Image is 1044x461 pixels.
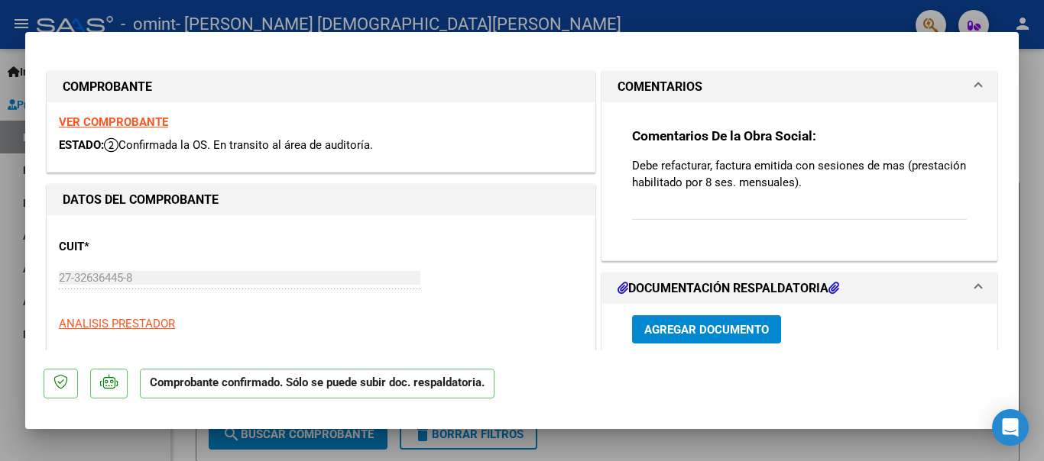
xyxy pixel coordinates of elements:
[59,238,216,256] p: CUIT
[644,323,769,337] span: Agregar Documento
[602,102,997,260] div: COMENTARIOS
[632,157,967,191] p: Debe refacturar, factura emitida con sesiones de mas (prestación habilitado por 8 ses. mensuales).
[63,79,152,94] strong: COMPROBANTE
[618,78,702,96] h1: COMENTARIOS
[59,138,104,152] span: ESTADO:
[602,273,997,304] mat-expansion-panel-header: DOCUMENTACIÓN RESPALDATORIA
[59,115,168,129] a: VER COMPROBANTE
[632,315,781,343] button: Agregar Documento
[104,138,373,152] span: Confirmada la OS. En transito al área de auditoría.
[63,192,219,207] strong: DATOS DEL COMPROBANTE
[59,317,175,330] span: ANALISIS PRESTADOR
[140,369,494,398] p: Comprobante confirmado. Sólo se puede subir doc. respaldatoria.
[992,409,1029,446] div: Open Intercom Messenger
[602,72,997,102] mat-expansion-panel-header: COMENTARIOS
[632,128,816,143] strong: Comentarios De la Obra Social:
[618,279,839,298] h1: DOCUMENTACIÓN RESPALDATORIA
